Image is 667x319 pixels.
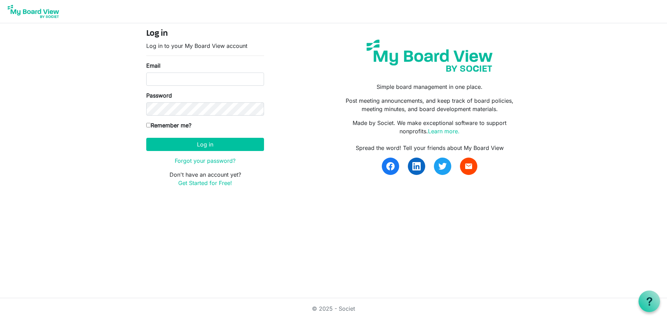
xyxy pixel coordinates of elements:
img: linkedin.svg [412,162,421,170]
input: Remember me? [146,123,151,127]
div: Spread the word! Tell your friends about My Board View [339,144,521,152]
img: twitter.svg [438,162,447,170]
label: Remember me? [146,121,191,129]
h4: Log in [146,29,264,39]
p: Made by Societ. We make exceptional software to support nonprofits. [339,119,521,135]
a: Get Started for Free! [178,179,232,186]
p: Log in to your My Board View account [146,42,264,50]
label: Password [146,91,172,100]
p: Don't have an account yet? [146,170,264,187]
img: my-board-view-societ.svg [361,34,498,77]
p: Post meeting announcements, and keep track of board policies, meeting minutes, and board developm... [339,96,521,113]
a: Learn more. [428,128,460,135]
button: Log in [146,138,264,151]
img: facebook.svg [386,162,395,170]
a: © 2025 - Societ [312,305,355,312]
img: My Board View Logo [6,3,61,20]
span: email [464,162,473,170]
a: Forgot your password? [175,157,236,164]
p: Simple board management in one place. [339,83,521,91]
a: email [460,158,477,175]
label: Email [146,61,160,70]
